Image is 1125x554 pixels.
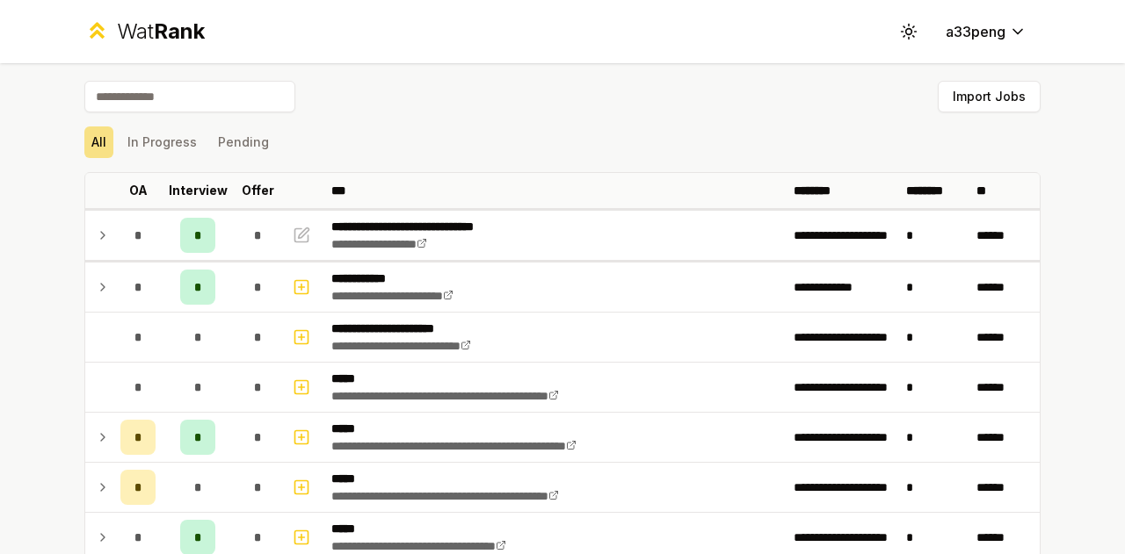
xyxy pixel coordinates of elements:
p: Offer [242,182,274,199]
button: a33peng [932,16,1041,47]
div: Wat [117,18,205,46]
button: Pending [211,126,276,158]
button: In Progress [120,126,204,158]
button: Import Jobs [938,81,1041,112]
button: All [84,126,113,158]
span: Rank [154,18,205,44]
a: WatRank [84,18,205,46]
p: OA [129,182,148,199]
p: Interview [169,182,228,199]
span: a33peng [946,21,1005,42]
